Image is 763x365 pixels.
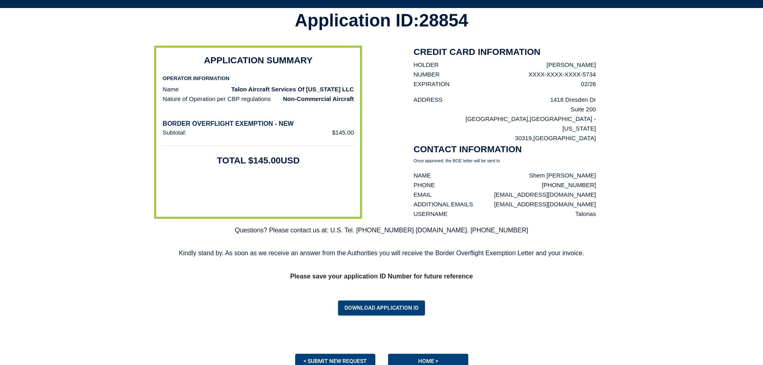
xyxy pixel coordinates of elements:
p: NUMBER [413,70,449,79]
p: Talonas [494,209,596,219]
p: 30319 , [GEOGRAPHIC_DATA] [443,133,596,143]
h2: CONTACT INFORMATION [413,143,596,155]
p: Nature of Operation per CBP regulations [163,94,271,104]
p: PHONE [413,180,473,190]
p: XXXX-XXXX-XXXX-5734 [528,70,596,79]
p: ADDITIONAL EMAILS [413,200,473,209]
strong: Please save your application ID Number for future reference [290,273,473,280]
p: Shem [PERSON_NAME] [494,171,596,180]
p: $ 145.00 [332,128,354,137]
p: [EMAIL_ADDRESS][DOMAIN_NAME] [494,200,596,209]
p: HOLDER [413,60,449,70]
h2: TOTAL $ 145.00 USD [217,154,300,167]
p: USERNAME [413,209,473,219]
h1: Application ID: 28854 [295,8,468,33]
h2: APPLICATION SUMMARY [204,54,312,67]
p: 02/26 [528,79,596,89]
p: Name [163,85,179,94]
p: EXPIRATION [413,79,449,89]
p: ADDRESS [413,95,443,105]
p: [PHONE_NUMBER] [494,180,596,190]
p: 1418 Dresden Dr [443,95,596,105]
p: Suite 200 [443,105,596,114]
p: Kindly stand by. As soon as we receive an answer from the Authorities you will receive the Border... [173,242,591,265]
button: Download Application ID [338,300,425,315]
p: [PERSON_NAME] [528,60,596,70]
p: EMAIL [413,190,473,200]
h6: BORDER OVERFLIGHT EXEMPTION - NEW [163,120,354,128]
p: NAME [413,171,473,180]
p: Non-Commercial Aircraft [283,94,354,104]
h6: OPERATOR INFORMATION [163,75,354,83]
p: Subtotal: [163,128,186,137]
p: [GEOGRAPHIC_DATA] , [GEOGRAPHIC_DATA] - [US_STATE] [443,114,596,133]
p: Questions? Please contact us at: U.S. Tel. [PHONE_NUMBER] [DOMAIN_NAME]. [PHONE_NUMBER] [228,219,534,242]
p: Once approved, the BOE letter will be sent to [413,157,596,164]
p: [EMAIL_ADDRESS][DOMAIN_NAME] [494,190,596,200]
p: Talon Aircraft Services Of [US_STATE] LLC [231,85,354,94]
h2: CREDIT CARD INFORMATION [413,46,596,58]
